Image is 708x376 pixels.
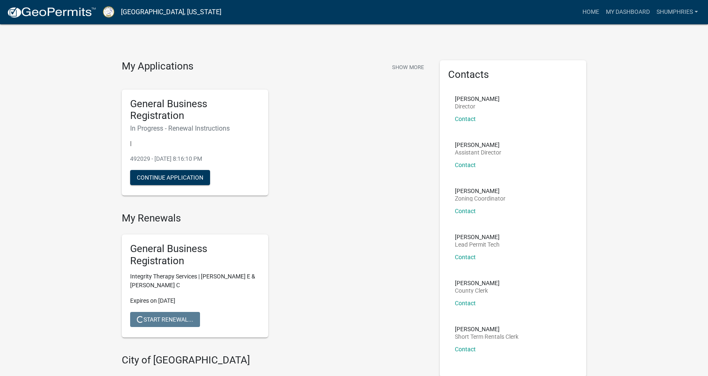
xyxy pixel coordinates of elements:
a: My Dashboard [603,4,653,20]
p: Director [455,103,500,109]
p: [PERSON_NAME] [455,142,501,148]
h4: My Renewals [122,212,427,224]
p: [PERSON_NAME] [455,188,505,194]
h4: City of [GEOGRAPHIC_DATA] [122,354,427,366]
a: Home [579,4,603,20]
p: 492029 - [DATE] 8:16:10 PM [130,155,260,163]
a: Contact [455,300,476,306]
h5: General Business Registration [130,243,260,267]
h6: In Progress - Renewal Instructions [130,124,260,132]
p: County Clerk [455,288,500,294]
a: Contact [455,346,476,353]
p: Assistant Director [455,149,501,155]
p: [PERSON_NAME] [455,280,500,286]
img: Putnam County, Georgia [103,6,114,18]
a: Contact [455,254,476,260]
a: Contact [455,116,476,122]
h4: My Applications [122,60,193,73]
p: [PERSON_NAME] [455,96,500,102]
h5: Contacts [448,69,578,81]
p: Zoning Coordinator [455,196,505,201]
p: Expires on [DATE] [130,296,260,305]
wm-registration-list-section: My Renewals [122,212,427,344]
button: Start Renewal... [130,312,200,327]
a: Contact [455,208,476,214]
a: [GEOGRAPHIC_DATA], [US_STATE] [121,5,221,19]
p: [PERSON_NAME] [455,234,500,240]
p: Lead Permit Tech [455,242,500,247]
span: Start Renewal... [137,316,193,322]
p: [PERSON_NAME] [455,326,518,332]
p: Integrity Therapy Services | [PERSON_NAME] E & [PERSON_NAME] C [130,272,260,290]
button: Continue Application [130,170,210,185]
a: Contact [455,162,476,168]
a: shumphries [653,4,701,20]
p: | [130,139,260,148]
p: Short Term Rentals Clerk [455,334,518,340]
button: Show More [389,60,427,74]
h5: General Business Registration [130,98,260,122]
